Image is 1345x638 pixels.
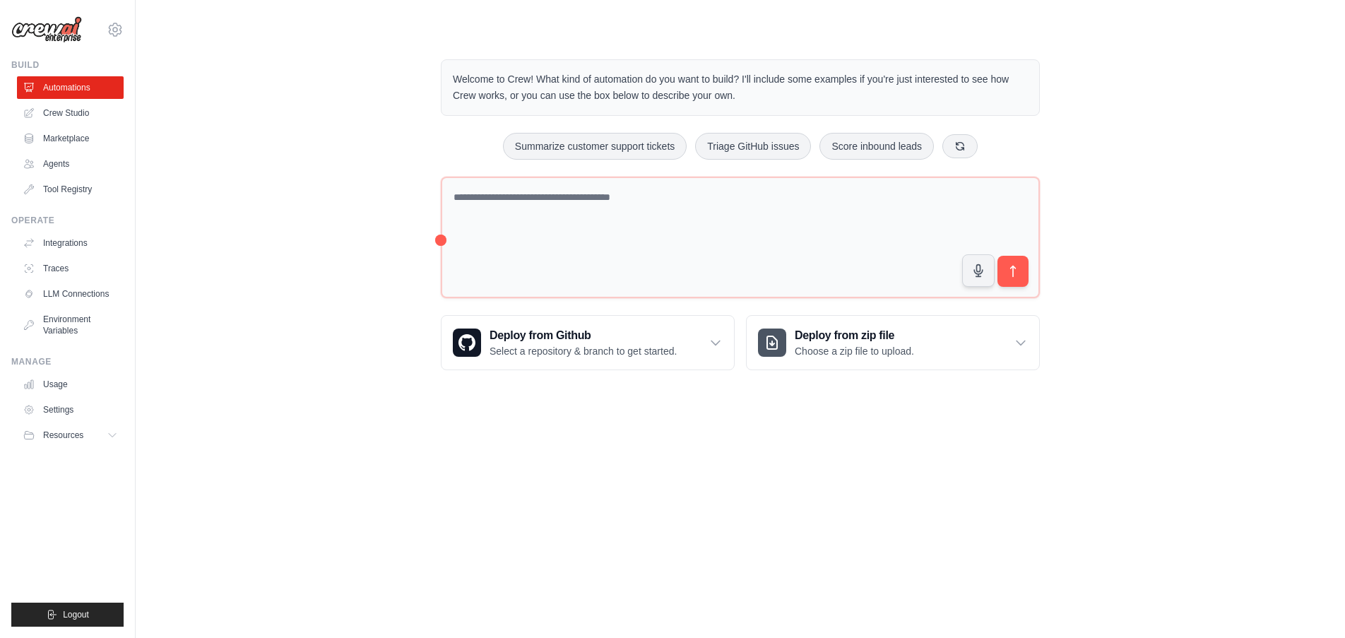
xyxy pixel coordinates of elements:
a: Traces [17,257,124,280]
p: Choose a zip file to upload. [795,344,914,358]
img: Logo [11,16,82,43]
a: Usage [17,373,124,396]
a: Settings [17,398,124,421]
div: Manage [11,356,124,367]
h3: Deploy from zip file [795,327,914,344]
button: Logout [11,603,124,627]
button: Summarize customer support tickets [503,133,687,160]
div: Operate [11,215,124,226]
a: Marketplace [17,127,124,150]
a: Agents [17,153,124,175]
a: Tool Registry [17,178,124,201]
a: Crew Studio [17,102,124,124]
span: Resources [43,430,83,441]
a: LLM Connections [17,283,124,305]
a: Integrations [17,232,124,254]
p: Welcome to Crew! What kind of automation do you want to build? I'll include some examples if you'... [453,71,1028,104]
span: Logout [63,609,89,620]
button: Triage GitHub issues [695,133,811,160]
p: Select a repository & branch to get started. [490,344,677,358]
a: Automations [17,76,124,99]
button: Score inbound leads [819,133,934,160]
div: Build [11,59,124,71]
h3: Deploy from Github [490,327,677,344]
a: Environment Variables [17,308,124,342]
button: Resources [17,424,124,447]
